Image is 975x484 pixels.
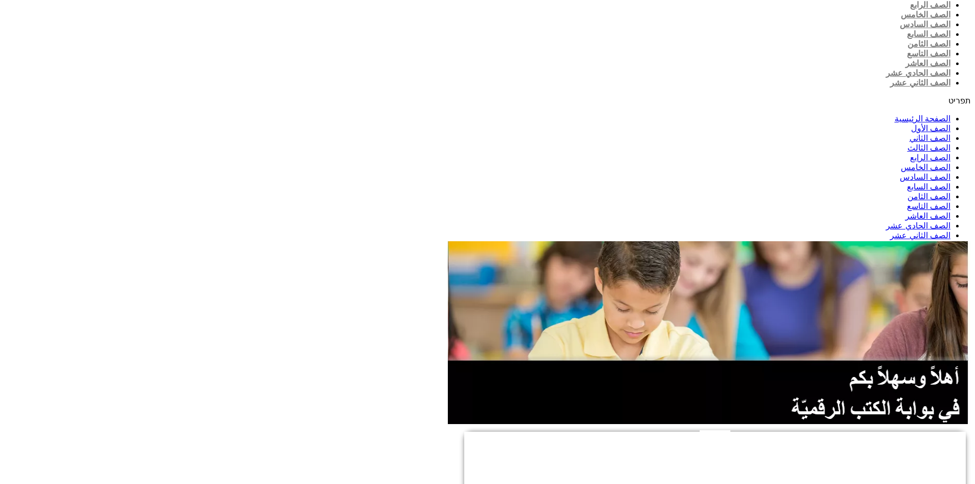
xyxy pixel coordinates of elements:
a: الصف الثامن [907,192,950,201]
a: الصف الثامن [907,39,950,48]
a: الصف الخامس [901,10,950,19]
a: الصف الحادي عشر [886,221,950,230]
a: الصف العاشر [905,59,950,68]
a: الصف الرابع [910,1,950,9]
a: الصف الأول [911,124,950,133]
a: الصف الثاني [909,134,950,142]
div: כפתור פתיחת תפריט [138,96,971,106]
a: الصف الثاني عشر [890,231,950,240]
a: الصف الخامس [901,163,950,172]
a: الصف الثاني عشر [890,78,950,87]
a: الصف السادس [900,173,950,181]
a: الصفحة الرئيسية [895,114,950,123]
a: الصف التاسع [907,49,950,58]
a: الصف السابع [907,182,950,191]
a: الصف الثالث [907,143,950,152]
a: الصف العاشر [905,212,950,220]
a: الصف الرابع [910,153,950,162]
span: תפריט [948,96,971,105]
a: الصف السادس [900,20,950,29]
a: الصف الحادي عشر [886,69,950,77]
a: الصف التاسع [907,202,950,211]
a: الصف السابع [907,30,950,38]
